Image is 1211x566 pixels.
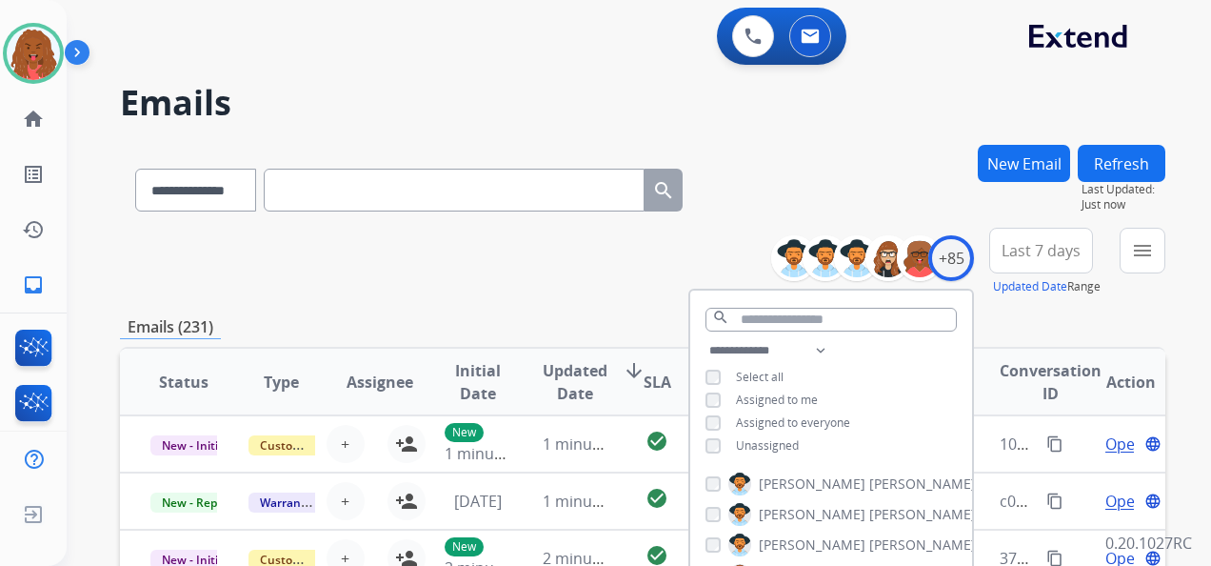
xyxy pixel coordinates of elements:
[645,487,668,510] mat-icon: check_circle
[759,505,865,524] span: [PERSON_NAME]
[1078,145,1165,182] button: Refresh
[150,493,237,513] span: New - Reply
[736,437,799,454] span: Unassigned
[120,315,221,339] p: Emails (231)
[645,430,668,453] mat-icon: check_circle
[248,435,372,455] span: Customer Support
[445,537,484,556] p: New
[869,536,976,555] span: [PERSON_NAME]
[1082,197,1165,212] span: Just now
[736,392,818,408] span: Assigned to me
[1105,532,1192,555] p: 0.20.1027RC
[869,505,976,524] span: [PERSON_NAME]
[445,359,511,405] span: Initial Date
[623,359,645,382] mat-icon: arrow_downward
[1105,433,1144,455] span: Open
[22,218,45,241] mat-icon: history
[150,435,239,455] span: New - Initial
[1131,239,1154,262] mat-icon: menu
[1002,247,1081,254] span: Last 7 days
[327,425,365,463] button: +
[989,228,1093,273] button: Last 7 days
[978,145,1070,182] button: New Email
[869,475,976,494] span: [PERSON_NAME]
[327,482,365,520] button: +
[543,434,637,455] span: 1 minute ago
[736,414,850,431] span: Assigned to everyone
[543,491,637,512] span: 1 minute ago
[341,433,349,455] span: +
[1046,435,1063,453] mat-icon: content_copy
[22,273,45,296] mat-icon: inbox
[159,371,208,394] span: Status
[1000,359,1102,405] span: Conversation ID
[644,371,671,394] span: SLA
[928,235,974,281] div: +85
[341,490,349,513] span: +
[652,179,675,202] mat-icon: search
[454,491,502,512] span: [DATE]
[1082,182,1165,197] span: Last Updated:
[7,27,60,80] img: avatar
[543,359,607,405] span: Updated Date
[1144,493,1161,510] mat-icon: language
[1046,493,1063,510] mat-icon: content_copy
[395,490,418,513] mat-icon: person_add
[248,493,347,513] span: Warranty Ops
[445,423,484,442] p: New
[759,475,865,494] span: [PERSON_NAME]
[22,108,45,131] mat-icon: home
[445,443,539,464] span: 1 minute ago
[712,309,729,326] mat-icon: search
[993,278,1101,294] span: Range
[736,369,784,385] span: Select all
[1067,349,1165,415] th: Action
[1144,435,1161,453] mat-icon: language
[759,536,865,555] span: [PERSON_NAME]
[395,433,418,455] mat-icon: person_add
[120,84,1165,122] h2: Emails
[264,371,299,394] span: Type
[1105,490,1144,513] span: Open
[347,371,413,394] span: Assignee
[993,279,1067,294] button: Updated Date
[22,163,45,186] mat-icon: list_alt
